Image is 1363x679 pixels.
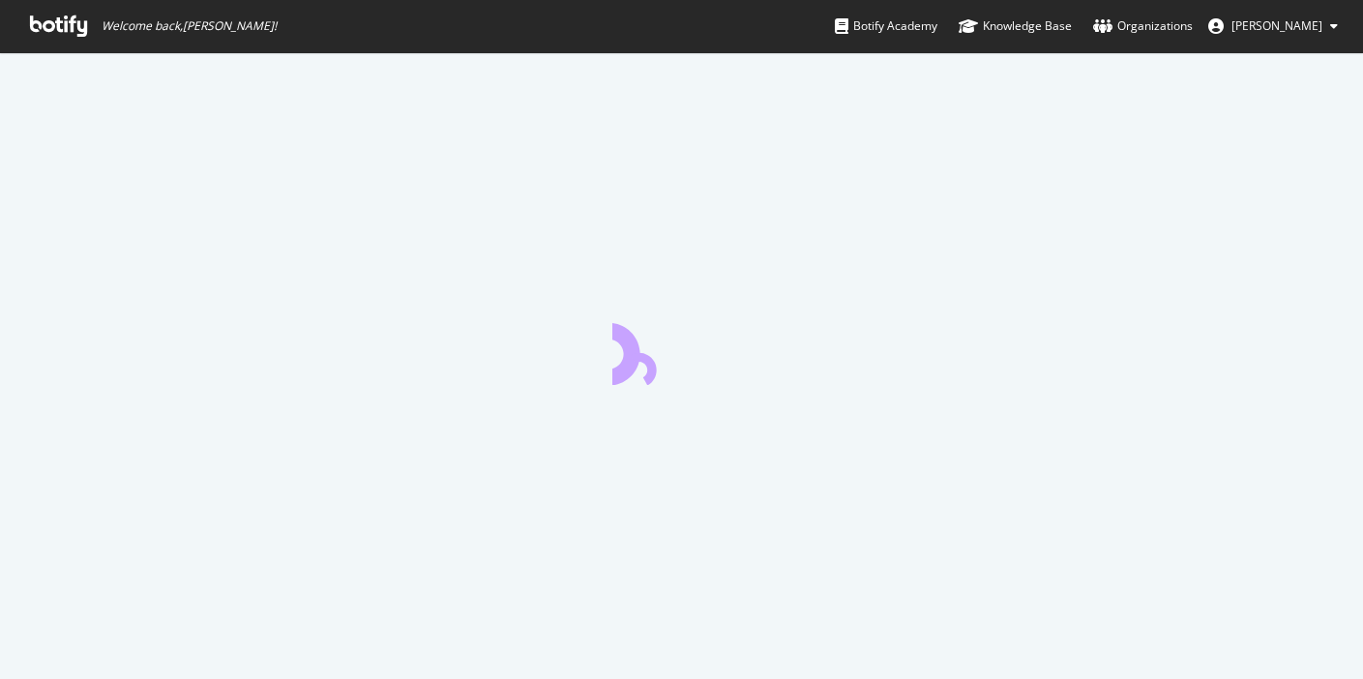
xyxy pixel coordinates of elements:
span: Welcome back, [PERSON_NAME] ! [102,18,277,34]
div: Knowledge Base [959,16,1072,36]
div: animation [612,315,752,385]
span: Mael Montarou [1231,17,1322,34]
button: [PERSON_NAME] [1193,11,1353,42]
div: Botify Academy [835,16,937,36]
div: Organizations [1093,16,1193,36]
